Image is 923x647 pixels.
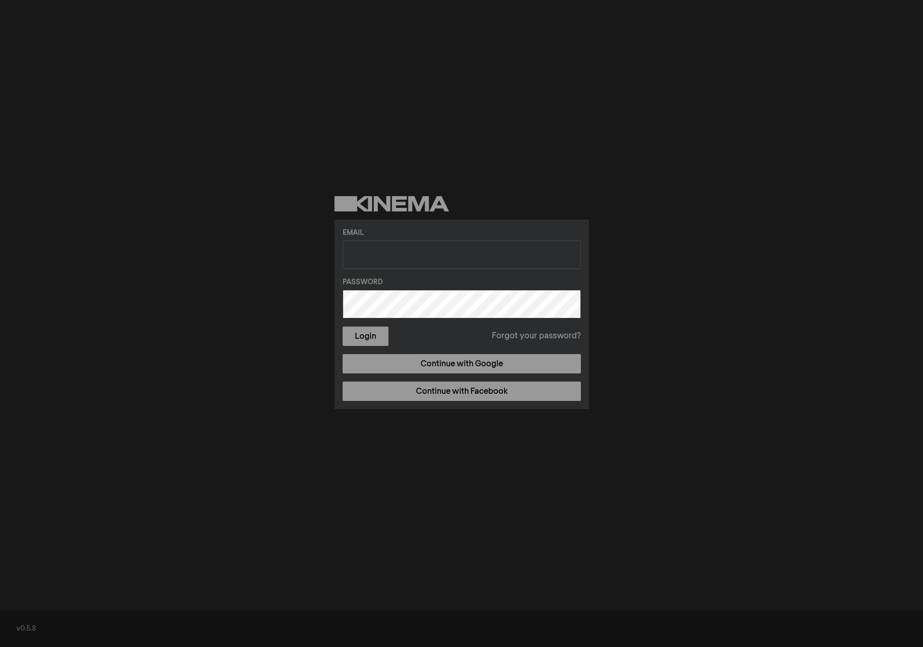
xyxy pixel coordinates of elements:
[343,382,581,401] a: Continue with Facebook
[343,354,581,373] a: Continue with Google
[16,624,907,634] div: v0.5.8
[343,327,388,346] button: Login
[492,330,581,342] a: Forgot your password?
[343,277,581,288] label: Password
[343,228,581,238] label: Email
